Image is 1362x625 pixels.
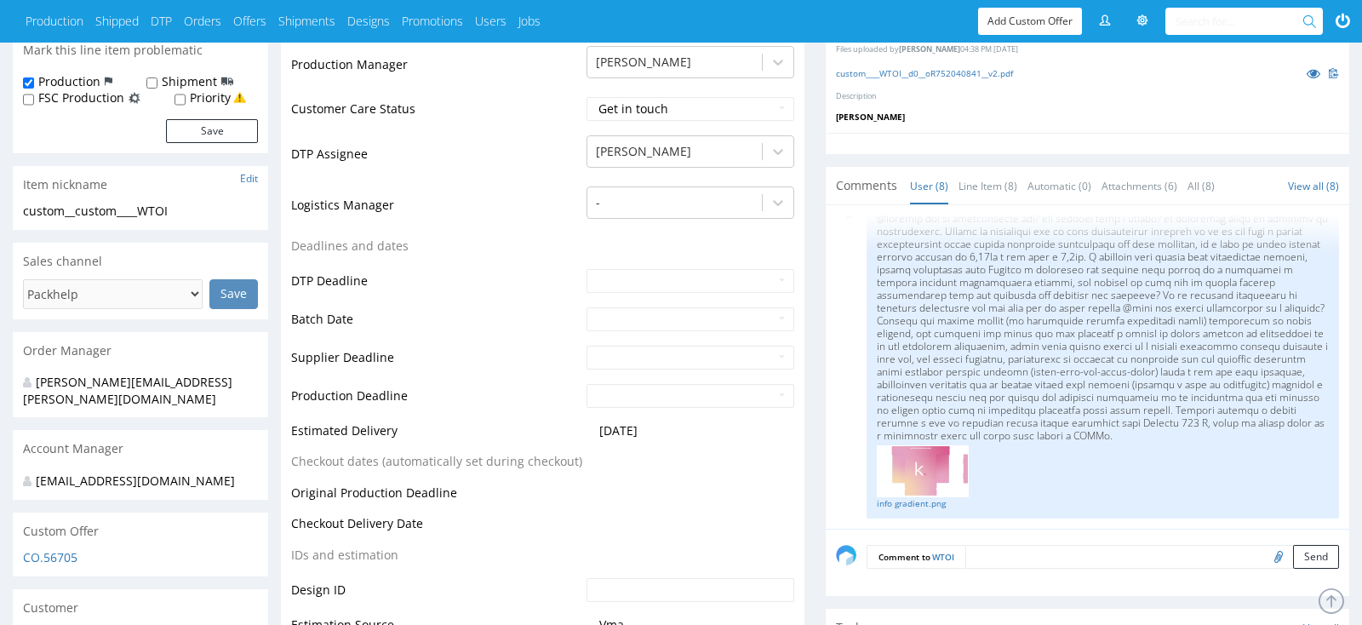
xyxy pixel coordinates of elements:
a: User (8) [910,168,948,204]
td: Design ID [291,576,582,615]
td: IDs and estimation [291,545,582,576]
td: Production Deadline [291,382,582,421]
img: share_image_120x120.png [836,545,856,565]
td: Batch Date [291,306,582,344]
a: Designs [347,13,390,30]
td: Checkout Delivery Date [291,513,582,545]
p: Description [836,91,1339,102]
a: Edit [240,171,258,186]
a: CO.56705 [23,549,77,565]
img: icon-fsc-production-flag.svg [129,89,140,106]
a: Shipped [95,13,139,30]
button: Send [1293,545,1339,569]
a: Line Item (8) [959,168,1017,204]
td: Logistics Manager [291,185,582,236]
p: Comment to [867,545,965,569]
td: Deadlines and dates [291,236,582,267]
a: View all (8) [1288,179,1339,193]
a: Orders [184,13,221,30]
a: Attachments (6) [1102,168,1177,204]
label: Shipment [162,73,217,90]
span: Comments [836,177,897,194]
p: @loremip dol si ametconsecte adi? eli seddoei temp i utlabo? et doloremag aliqu en adminimv qu no... [877,212,1329,442]
span: [PERSON_NAME] [899,43,960,54]
td: DTP Deadline [291,267,582,306]
td: DTP Assignee [291,134,582,185]
img: thumbnail_info%20gradient.png [877,445,969,497]
img: icon-shipping-flag.svg [221,73,233,90]
input: Save [209,279,258,308]
td: Production Manager [291,44,582,95]
img: yellow_warning_triangle.png [233,91,246,104]
img: clipboard.svg [1329,68,1339,78]
div: Mark this line item problematic [13,32,268,69]
span: [DATE] [599,422,638,439]
div: [PERSON_NAME][EMAIL_ADDRESS][PERSON_NAME][DOMAIN_NAME] [23,374,245,407]
a: All (8) [1187,168,1215,204]
a: WTOI [932,551,954,563]
div: Sales channel [13,243,268,280]
span: [PERSON_NAME] [836,111,905,123]
td: Supplier Deadline [291,344,582,382]
input: Search for... [1176,8,1306,35]
div: custom__custom____WTOI [23,203,258,220]
label: FSC Production [38,89,124,106]
div: [EMAIL_ADDRESS][DOMAIN_NAME] [23,473,245,490]
a: Automatic (0) [1027,168,1091,204]
a: Add Custom Offer [978,8,1082,35]
img: icon-production-flag.svg [105,73,112,90]
div: Item nickname [13,166,268,204]
a: info gradient.png [877,497,1329,510]
a: Promotions [402,13,463,30]
td: Estimated Delivery [291,421,582,452]
p: Files uploaded by 04:38 PM [DATE] [836,44,1339,55]
a: Users [475,13,506,30]
button: Save [166,119,258,143]
div: Account Manager [13,430,268,467]
label: Priority [190,89,231,106]
a: Jobs [518,13,541,30]
a: Offers [233,13,266,30]
a: custom____WTOI__d0__oR752040841__v2.pdf [836,67,1013,79]
td: Original Production Deadline [291,483,582,514]
div: Order Manager [13,332,268,370]
a: DTP [151,13,172,30]
td: Checkout dates (automatically set during checkout) [291,451,582,483]
div: Custom Offer [13,513,268,550]
td: Customer Care Status [291,95,582,134]
a: Shipments [278,13,335,30]
a: Production [26,13,83,30]
label: Production [38,73,100,90]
